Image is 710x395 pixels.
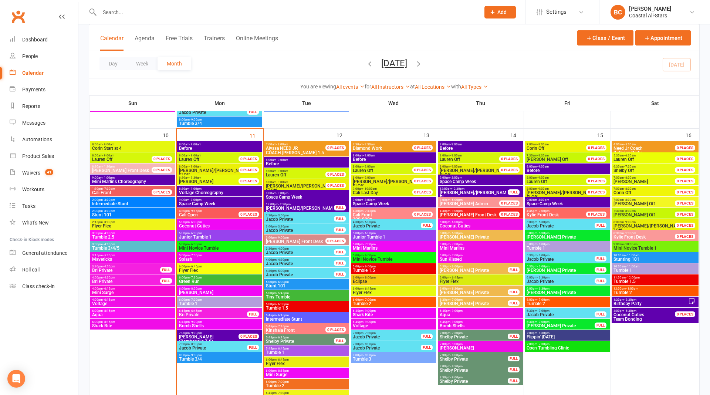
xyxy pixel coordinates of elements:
span: 8:00am [179,154,247,157]
a: Waivers 41 [10,165,78,181]
a: All Locations [415,84,451,90]
span: - 6:00pm [190,232,202,235]
span: Lauren Off [440,157,460,162]
div: 0 PLACES [675,234,695,239]
span: Mini Marlins Choreography [92,179,174,184]
span: 9:00am [526,198,608,202]
span: 8:00am [266,169,334,173]
th: Tue [263,95,350,111]
span: - 5:00pm [364,220,376,224]
span: - 9:00pm [190,118,202,121]
a: Payments [10,81,78,98]
strong: at [410,84,415,90]
span: 5:00pm [439,232,521,235]
a: Messages [10,115,78,131]
span: - 3:00pm [276,192,288,195]
span: 5:00pm [526,220,595,224]
span: - 8:30am [363,143,375,146]
th: Sat [611,95,699,111]
div: 0 PLACES [675,223,695,228]
strong: for [365,84,371,90]
span: 5:00pm [439,220,521,224]
span: - 9:00am [363,165,375,168]
span: Jacob Private [266,217,334,222]
div: Calendar [22,70,44,76]
span: - 1:30pm [624,232,636,235]
span: 2:00pm [92,198,174,202]
span: - 9:15pm [190,209,202,213]
div: Open Intercom Messenger [7,370,25,388]
span: 8:00am [613,220,684,224]
span: - 6:00pm [190,220,202,224]
span: 7:00am [526,143,595,146]
span: 8:00am [179,165,247,168]
span: 5:00pm [526,232,608,235]
a: Calendar [10,65,78,81]
div: 0 PLACES [325,183,346,188]
div: 0 PLACES [412,167,433,173]
div: People [22,53,38,59]
div: Automations [22,136,52,142]
span: - 5:00am [624,143,636,146]
span: 6:30am [613,165,684,168]
span: 3:00pm [266,225,334,228]
span: - 3:00pm [537,198,549,202]
a: Dashboard [10,31,78,48]
span: Diamond Work [353,146,382,151]
button: Class / Event [577,30,633,45]
span: - 8:00am [624,198,636,202]
span: - 9:00am [450,143,462,146]
div: 0 PLACES [675,156,695,162]
a: All events [336,84,365,90]
span: Corin Off [613,190,631,195]
a: Tasks [10,198,78,215]
span: 8:00am [439,165,508,168]
span: 7:00am [613,187,684,190]
span: 5:30am [613,154,684,157]
span: - 3:00pm [103,220,115,224]
div: 0 PLACES [239,167,259,173]
span: Coconut Cuties [439,224,521,228]
span: 4:45pm [526,209,595,213]
span: 7:00am [613,176,684,179]
span: [PERSON_NAME]/[PERSON_NAME] Off [266,183,333,193]
span: Birthday Party [613,146,684,155]
strong: You are viewing [300,84,336,90]
span: Lauren Off [527,179,547,184]
div: FULL [508,189,520,195]
div: 0 PLACES [586,178,606,184]
span: - 9:00am [363,176,375,179]
span: - 8:00am [537,143,549,146]
div: 0 PLACES [412,145,433,151]
span: - 9:00am [450,154,462,157]
button: Free Trials [166,35,193,51]
span: - 6:00pm [364,232,376,235]
span: Voltage Choreography [179,190,261,195]
a: General attendance kiosk mode [10,245,78,261]
span: [PERSON_NAME]/[PERSON_NAME] Off [353,179,420,189]
span: 8:00am [526,176,595,179]
a: All Instructors [371,84,410,90]
span: Cali Open [179,212,198,217]
div: What's New [22,220,49,226]
span: - 3:30pm [277,225,289,228]
span: - 9:00am [189,154,201,157]
span: - 8:30am [537,154,549,157]
span: - 9:00am [624,220,636,224]
button: [DATE] [381,58,407,68]
span: Stunt 101 [92,213,174,217]
span: 8:00am [92,143,174,146]
span: - 9:00am [537,165,549,168]
span: 7:00am [266,143,334,146]
span: - 9:00am [189,165,201,168]
span: - 6:00pm [450,220,463,224]
span: 8:00am [266,158,348,162]
span: 8:30am [92,165,160,168]
span: 8:00am [266,180,334,184]
input: Search... [97,7,475,17]
a: Automations [10,131,78,148]
div: 0 PLACES [239,178,259,184]
div: 13 [423,129,437,141]
a: Workouts [10,181,78,198]
span: Before [439,146,521,151]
